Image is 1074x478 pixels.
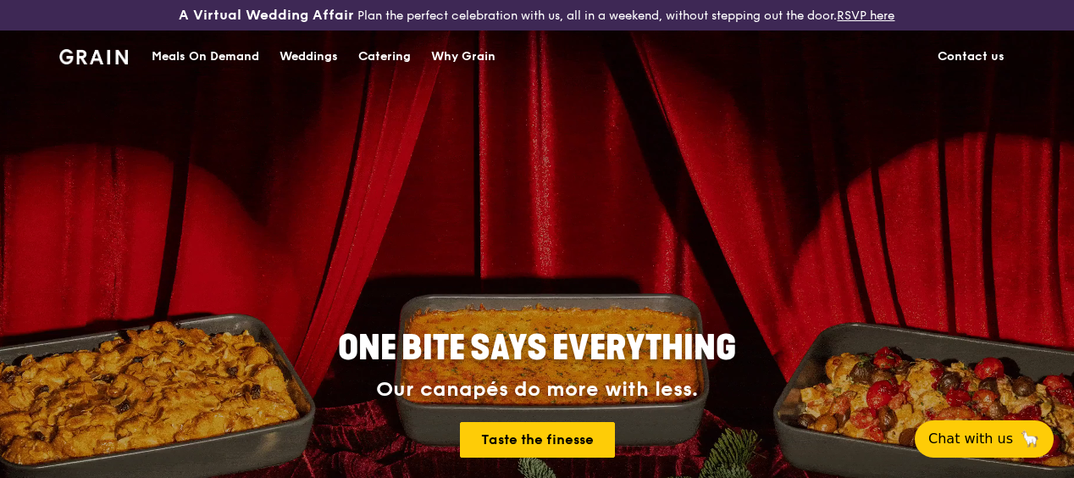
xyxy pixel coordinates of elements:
h3: A Virtual Wedding Affair [179,7,354,24]
a: Weddings [269,31,348,82]
div: Our canapés do more with less. [232,378,842,402]
a: Why Grain [421,31,506,82]
div: Catering [358,31,411,82]
a: RSVP here [837,8,894,23]
span: Chat with us [928,429,1013,449]
span: 🦙 [1020,429,1040,449]
div: Plan the perfect celebration with us, all in a weekend, without stepping out the door. [179,7,894,24]
a: GrainGrain [59,30,128,81]
a: Contact us [927,31,1015,82]
div: Meals On Demand [152,31,259,82]
a: Catering [348,31,421,82]
span: ONE BITE SAYS EVERYTHING [338,328,736,369]
div: Weddings [280,31,338,82]
img: Grain [59,49,128,64]
div: Why Grain [431,31,495,82]
a: Taste the finesse [460,422,615,458]
button: Chat with us🦙 [915,420,1054,458]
